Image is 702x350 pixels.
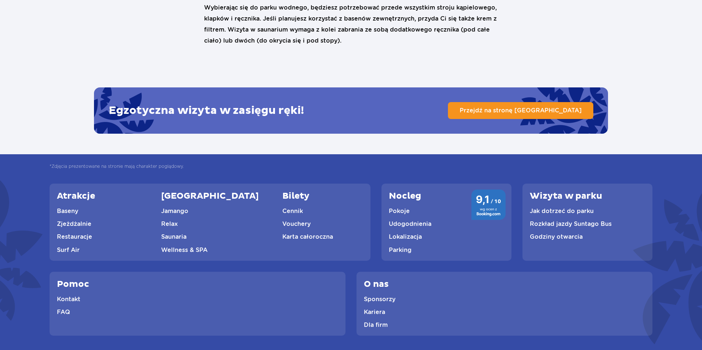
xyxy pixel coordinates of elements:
h4: Pomoc [57,279,89,290]
h4: Atrakcje [57,191,95,202]
h4: O nas [364,279,389,290]
a: Pokoje [389,208,410,214]
a: Udogodnienia [389,220,431,227]
a: Kontakt [57,296,80,303]
a: Wellness & SPA [161,246,207,253]
a: Parking [389,246,412,253]
a: Godziny otwarcia [530,233,583,240]
a: FAQ [57,308,70,315]
h4: [GEOGRAPHIC_DATA] [161,191,259,202]
p: Egzotyczna wizyta w zasięgu ręki! [109,105,304,116]
h4: Wizyta w parku [530,191,602,202]
a: Sponsorzy [364,296,395,303]
a: Cennik [282,208,303,214]
img: Booking [471,190,506,220]
p: Wybierając się do parku wodnego, będziesz potrzebować przede wszystkim stroju kąpielowego, klapkó... [204,2,498,46]
a: Jak dotrzeć do parku [530,208,594,214]
a: Przejdź na stronę [GEOGRAPHIC_DATA] [448,102,593,119]
a: Restauracje [57,233,92,240]
p: *Zdjęcia prezentowane na stronie mają charakter poglądowy. [50,164,184,169]
a: Zjeżdżalnie [57,220,91,227]
h4: Bilety [282,191,310,202]
a: Karta całoroczna [282,233,333,240]
a: Kariera [364,308,385,315]
a: Vouchery [282,220,311,227]
a: Dla firm [364,321,388,328]
a: Rozkład jazdy Suntago Bus [530,220,612,227]
a: Saunaria [161,233,187,240]
a: Jamango [161,208,188,214]
a: Lokalizacja [389,233,422,240]
a: Surf Air [57,246,80,253]
a: Baseny [57,208,78,214]
a: Relax [161,220,178,227]
h4: Nocleg [389,191,421,202]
